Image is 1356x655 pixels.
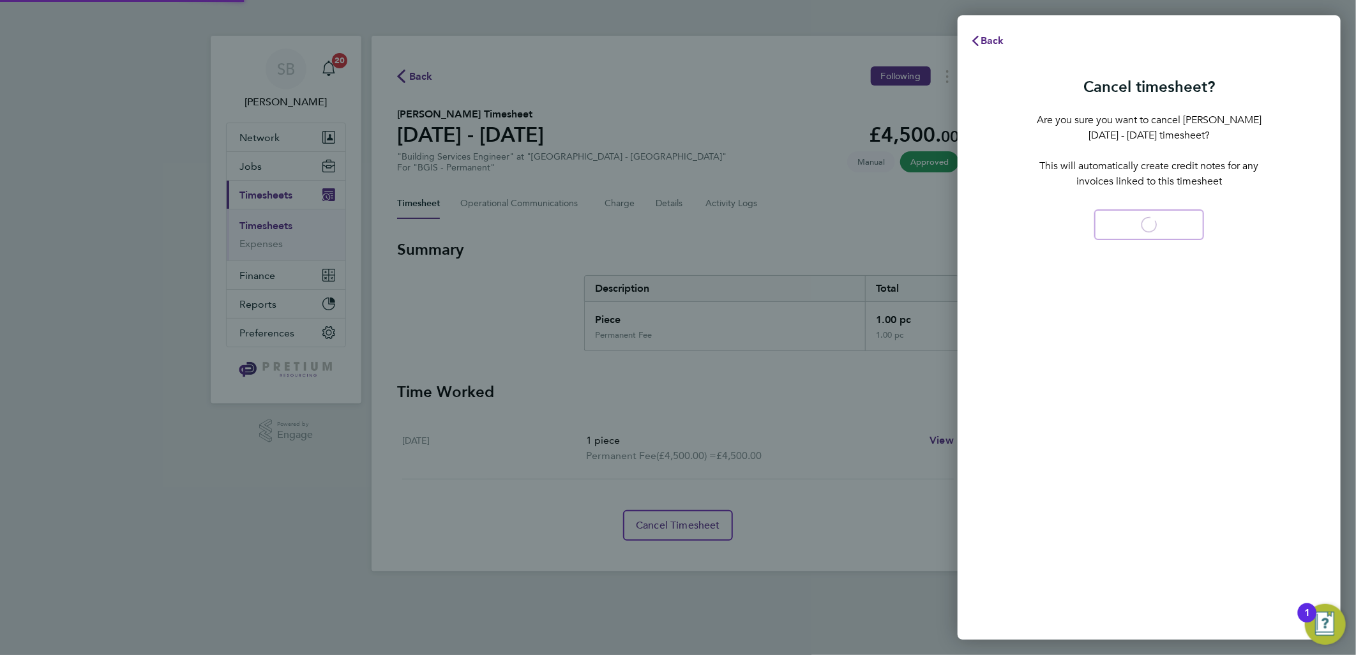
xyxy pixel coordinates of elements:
[1037,158,1262,189] p: This will automatically create credit notes for any invoices linked to this timesheet
[1037,77,1262,97] h3: Cancel timesheet?
[1305,604,1346,645] button: Open Resource Center, 1 new notification
[958,28,1017,54] button: Back
[1304,613,1310,629] div: 1
[1037,112,1262,143] p: Are you sure you want to cancel [PERSON_NAME] [DATE] - [DATE] timesheet?
[981,34,1004,47] span: Back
